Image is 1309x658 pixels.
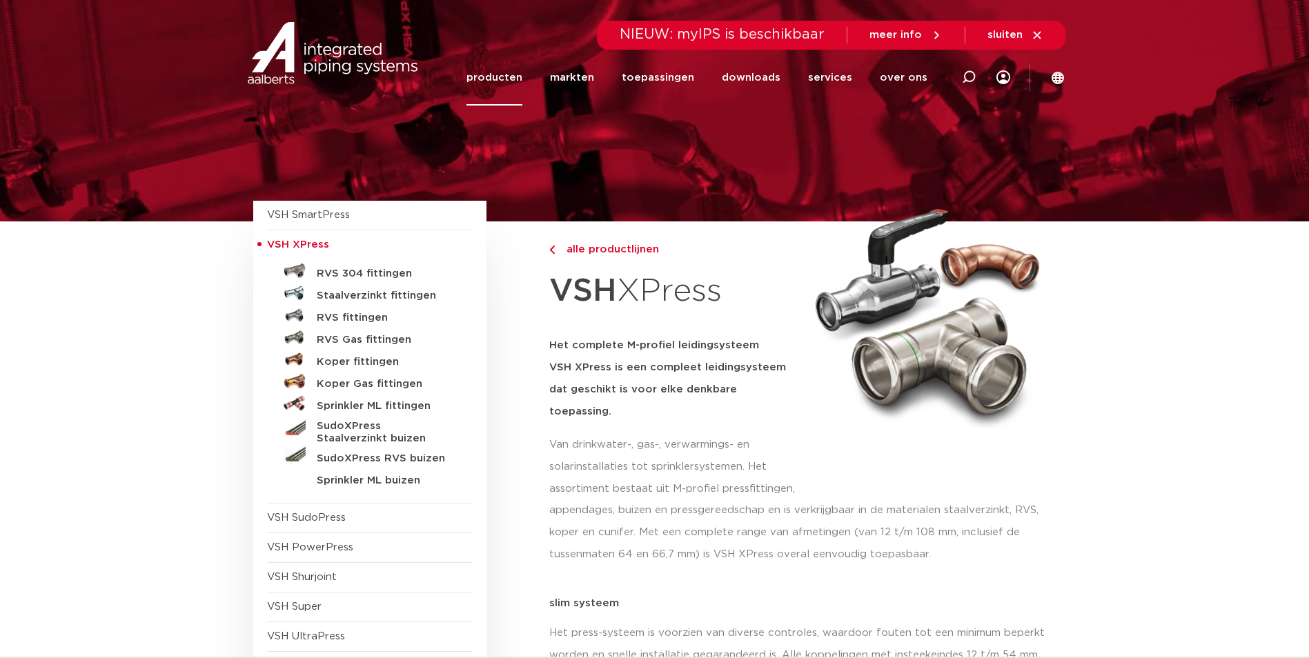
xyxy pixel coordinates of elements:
a: Sprinkler ML fittingen [267,392,473,415]
h5: RVS 304 fittingen [317,268,453,280]
a: services [808,50,852,106]
a: VSH Shurjoint [267,572,337,582]
span: alle productlijnen [558,244,659,255]
h5: Koper Gas fittingen [317,378,453,390]
p: slim systeem [549,598,1056,608]
h1: XPress [549,265,799,318]
h5: SudoXPress RVS buizen [317,452,453,465]
a: alle productlijnen [549,241,799,258]
div: my IPS [996,50,1010,106]
a: Koper Gas fittingen [267,370,473,392]
h5: Staalverzinkt fittingen [317,290,453,302]
a: Koper fittingen [267,348,473,370]
strong: VSH [549,275,617,307]
h5: Sprinkler ML buizen [317,475,453,487]
span: meer info [869,30,922,40]
a: VSH UltraPress [267,631,345,641]
a: VSH Super [267,601,322,612]
a: RVS 304 fittingen [267,260,473,282]
span: sluiten [987,30,1023,40]
h5: Koper fittingen [317,356,453,368]
h5: RVS fittingen [317,312,453,324]
nav: Menu [466,50,927,106]
a: producten [466,50,522,106]
h5: SudoXPress Staalverzinkt buizen [317,420,453,445]
a: VSH SmartPress [267,210,350,220]
h5: Sprinkler ML fittingen [317,400,453,412]
a: VSH SudoPress [267,512,346,523]
span: NIEUW: myIPS is beschikbaar [620,28,825,41]
h5: Het complete M-profiel leidingsysteem VSH XPress is een compleet leidingsysteem dat geschikt is v... [549,335,799,423]
a: sluiten [987,29,1043,41]
a: over ons [880,50,927,106]
a: SudoXPress RVS buizen [267,445,473,467]
a: markten [550,50,594,106]
a: meer info [869,29,943,41]
h5: RVS Gas fittingen [317,334,453,346]
a: toepassingen [622,50,694,106]
img: chevron-right.svg [549,246,555,255]
a: Staalverzinkt fittingen [267,282,473,304]
p: Van drinkwater-, gas-, verwarmings- en solarinstallaties tot sprinklersystemen. Het assortiment b... [549,434,799,500]
a: SudoXPress Staalverzinkt buizen [267,415,473,445]
a: downloads [722,50,780,106]
a: RVS Gas fittingen [267,326,473,348]
a: RVS fittingen [267,304,473,326]
p: appendages, buizen en pressgereedschap en is verkrijgbaar in de materialen staalverzinkt, RVS, ko... [549,499,1056,566]
a: Sprinkler ML buizen [267,467,473,489]
span: VSH XPress [267,239,329,250]
a: VSH PowerPress [267,542,353,552]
